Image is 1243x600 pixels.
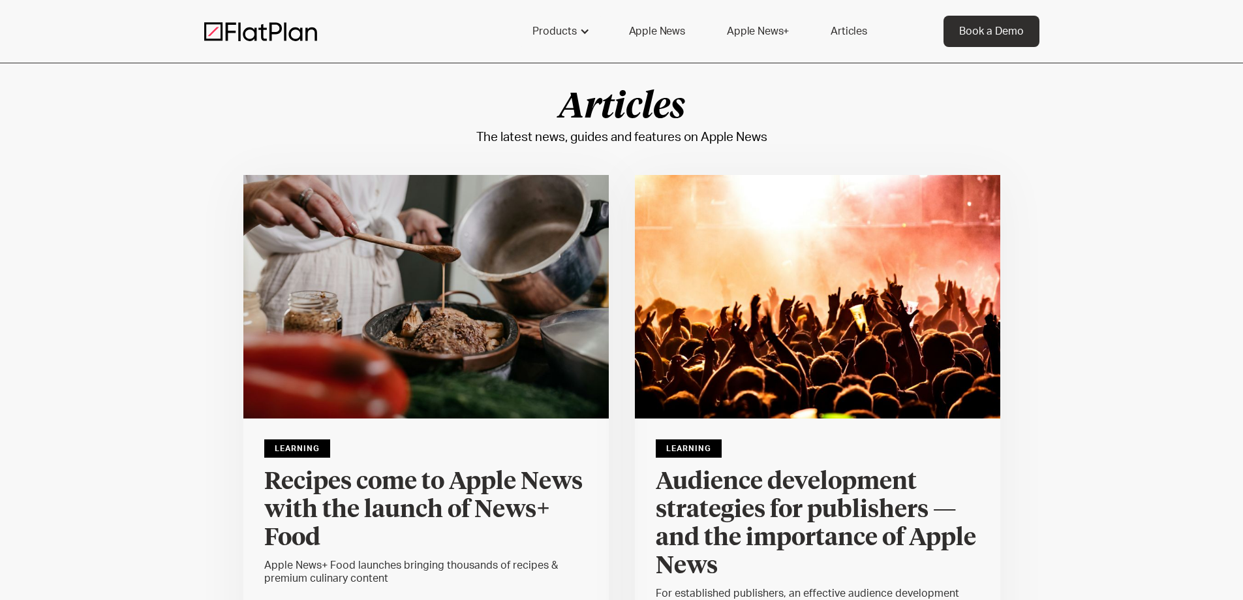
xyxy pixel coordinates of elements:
[959,24,1024,39] div: Book a Demo
[476,127,767,149] div: The latest news, guides and features on Apple News
[517,16,603,47] div: Products
[264,559,588,585] div: Apple News+ Food launches bringing thousands of recipes & premium culinary content
[532,24,577,39] div: Products
[559,90,685,125] em: Articles
[656,468,979,580] h4: Audience development strategies for publishers — and the importance of Apple News
[815,16,883,47] a: Articles
[656,468,979,587] a: Audience development strategies for publishers — and the importance of Apple News
[711,16,805,47] a: Apple News+
[613,16,701,47] a: Apple News
[264,439,330,458] div: Learning
[264,468,588,552] h4: Recipes come to Apple News with the launch of News+ Food
[944,16,1039,47] a: Book a Demo
[264,468,588,559] a: Recipes come to Apple News with the launch of News+ Food
[656,439,722,458] div: Learning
